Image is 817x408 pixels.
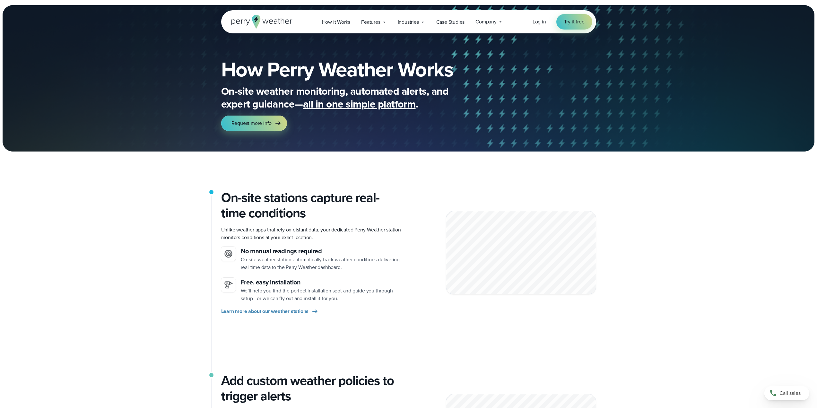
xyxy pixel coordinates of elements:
[764,386,809,400] a: Call sales
[221,308,309,315] span: Learn more about our weather stations
[241,247,404,256] h3: No manual readings required
[221,373,404,404] h3: Add custom weather policies to trigger alerts
[564,18,585,26] span: Try it free
[221,116,287,131] a: Request more info
[231,119,272,127] span: Request more info
[221,190,404,221] h2: On-site stations capture real-time conditions
[361,18,380,26] span: Features
[303,96,416,112] span: all in one simple platform
[556,14,592,30] a: Try it free
[241,287,404,302] p: We’ll help you find the perfect installation spot and guide you through setup—or we can fly out a...
[241,278,404,287] h3: Free, easy installation
[221,308,319,315] a: Learn more about our weather stations
[533,18,546,25] span: Log in
[221,59,500,80] h1: How Perry Weather Works
[475,18,497,26] span: Company
[436,18,465,26] span: Case Studies
[779,389,801,397] span: Call sales
[317,15,356,29] a: How it Works
[221,226,404,241] p: Unlike weather apps that rely on distant data, your dedicated Perry Weather station monitors cond...
[431,15,470,29] a: Case Studies
[533,18,546,26] a: Log in
[221,85,478,110] p: On-site weather monitoring, automated alerts, and expert guidance— .
[241,256,404,271] p: On-site weather station automatically track weather conditions delivering real-time data to the P...
[322,18,351,26] span: How it Works
[398,18,419,26] span: Industries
